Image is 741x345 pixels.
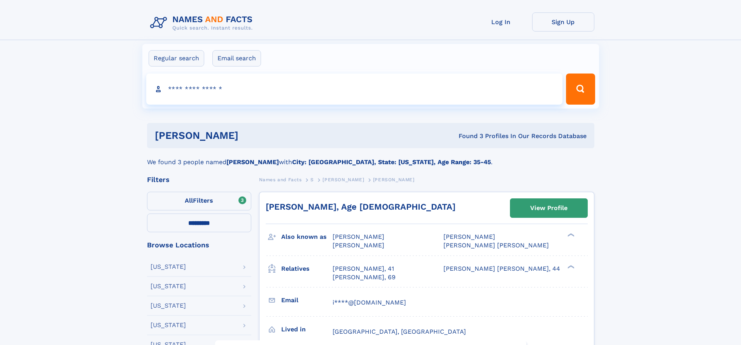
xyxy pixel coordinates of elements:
h3: Email [281,294,333,307]
div: ❯ [566,264,575,269]
b: City: [GEOGRAPHIC_DATA], State: [US_STATE], Age Range: 35-45 [292,158,491,166]
h3: Also known as [281,230,333,243]
a: [PERSON_NAME], Age [DEMOGRAPHIC_DATA] [266,202,455,212]
a: S [310,175,314,184]
a: Names and Facts [259,175,302,184]
span: [GEOGRAPHIC_DATA], [GEOGRAPHIC_DATA] [333,328,466,335]
div: Browse Locations [147,242,251,249]
span: [PERSON_NAME] [322,177,364,182]
label: Email search [212,50,261,67]
div: ❯ [566,233,575,238]
h3: Relatives [281,262,333,275]
h3: Lived in [281,323,333,336]
a: [PERSON_NAME] [322,175,364,184]
div: [US_STATE] [151,264,186,270]
div: [US_STATE] [151,322,186,328]
span: [PERSON_NAME] [333,233,384,240]
label: Filters [147,192,251,210]
label: Regular search [149,50,204,67]
div: Found 3 Profiles In Our Records Database [349,132,587,140]
button: Search Button [566,74,595,105]
span: S [310,177,314,182]
a: [PERSON_NAME], 41 [333,264,394,273]
h1: [PERSON_NAME] [155,131,349,140]
a: Sign Up [532,12,594,32]
span: [PERSON_NAME] [373,177,415,182]
span: All [185,197,193,204]
div: Filters [147,176,251,183]
div: [US_STATE] [151,283,186,289]
span: [PERSON_NAME] [PERSON_NAME] [443,242,549,249]
b: [PERSON_NAME] [226,158,279,166]
input: search input [146,74,563,105]
a: Log In [470,12,532,32]
a: View Profile [510,199,587,217]
img: Logo Names and Facts [147,12,259,33]
a: [PERSON_NAME] [PERSON_NAME], 44 [443,264,560,273]
div: We found 3 people named with . [147,148,594,167]
a: [PERSON_NAME], 69 [333,273,396,282]
span: [PERSON_NAME] [333,242,384,249]
div: [US_STATE] [151,303,186,309]
div: View Profile [530,199,568,217]
span: [PERSON_NAME] [443,233,495,240]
